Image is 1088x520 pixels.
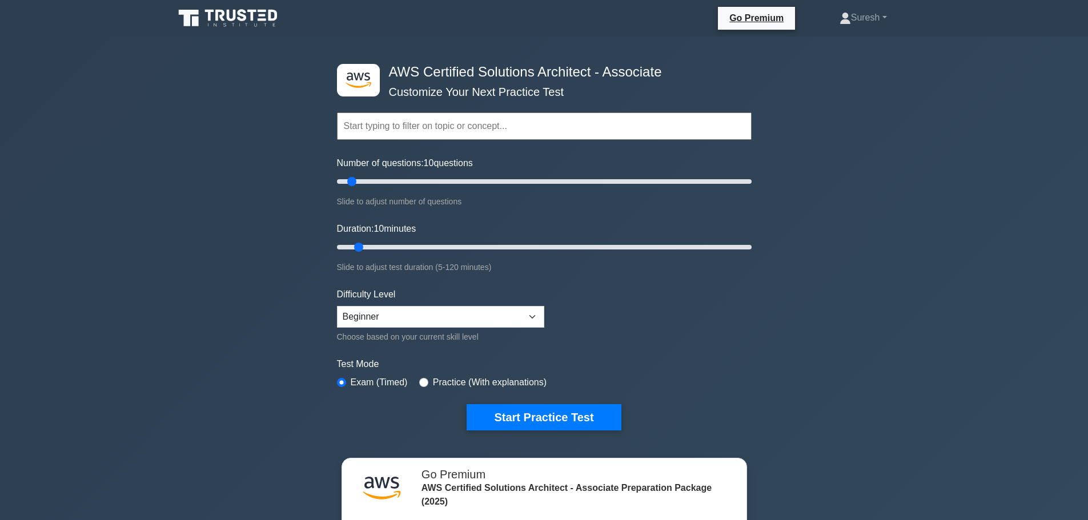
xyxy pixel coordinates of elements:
[374,224,384,233] span: 10
[433,376,547,389] label: Practice (With explanations)
[337,222,416,236] label: Duration: minutes
[337,156,473,170] label: Number of questions: questions
[337,288,396,301] label: Difficulty Level
[467,404,621,430] button: Start Practice Test
[351,376,408,389] label: Exam (Timed)
[337,357,752,371] label: Test Mode
[337,260,752,274] div: Slide to adjust test duration (5-120 minutes)
[812,6,914,29] a: Suresh
[337,195,752,208] div: Slide to adjust number of questions
[424,158,434,168] span: 10
[337,112,752,140] input: Start typing to filter on topic or concept...
[337,330,544,344] div: Choose based on your current skill level
[722,11,790,25] a: Go Premium
[384,64,696,80] h4: AWS Certified Solutions Architect - Associate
